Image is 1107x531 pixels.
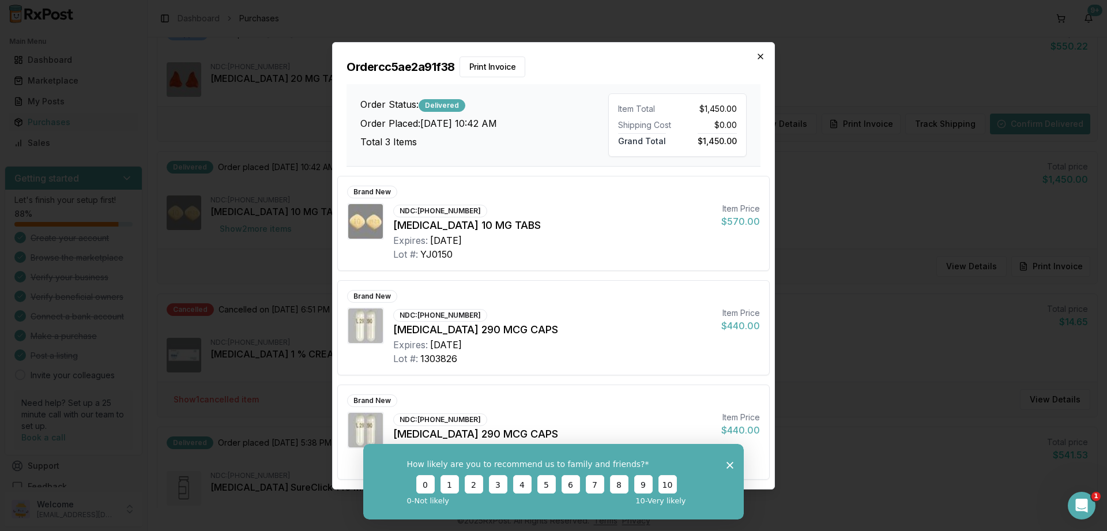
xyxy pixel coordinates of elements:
span: 1 [1091,492,1101,501]
img: Linzess 290 MCG CAPS [348,413,383,447]
div: NDC: [PHONE_NUMBER] [393,309,487,322]
h2: Order cc5ae2a91f38 [347,57,760,77]
div: $440.00 [721,319,760,333]
div: YJ0150 [420,247,453,261]
div: [DATE] [430,338,462,352]
img: Linzess 290 MCG CAPS [348,308,383,343]
button: Print Invoice [460,57,526,77]
iframe: Intercom live chat [1068,492,1095,519]
iframe: Survey from RxPost [363,444,744,519]
div: [MEDICAL_DATA] 290 MCG CAPS [393,322,712,338]
span: $1,450.00 [699,103,737,115]
div: [DATE] [430,442,462,456]
div: Item Price [721,412,760,423]
div: Brand New [347,394,397,407]
div: Shipping Cost [618,119,673,131]
div: Lot #: [393,352,418,366]
div: NDC: [PHONE_NUMBER] [393,413,487,426]
span: $1,450.00 [698,133,737,146]
div: $0.00 [682,119,737,131]
div: Item Price [721,307,760,319]
span: Grand Total [618,133,666,146]
div: $570.00 [721,214,760,228]
div: Expires: [393,338,428,352]
div: Expires: [393,442,428,456]
div: NDC: [PHONE_NUMBER] [393,205,487,217]
h3: Order Status: [360,97,608,111]
div: [MEDICAL_DATA] 10 MG TABS [393,217,712,234]
div: 1303826 [420,352,457,366]
div: Expires: [393,234,428,247]
div: Brand New [347,290,397,303]
div: [MEDICAL_DATA] 290 MCG CAPS [393,426,712,442]
div: Brand New [347,186,397,198]
img: Farxiga 10 MG TABS [348,204,383,239]
div: $440.00 [721,423,760,437]
div: Item Total [618,103,673,115]
div: Delivered [419,99,465,111]
div: Item Price [721,203,760,214]
div: Lot #: [393,247,418,261]
div: [DATE] [430,234,462,247]
h3: Total 3 Items [360,134,608,148]
h3: Order Placed: [DATE] 10:42 AM [360,116,608,130]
